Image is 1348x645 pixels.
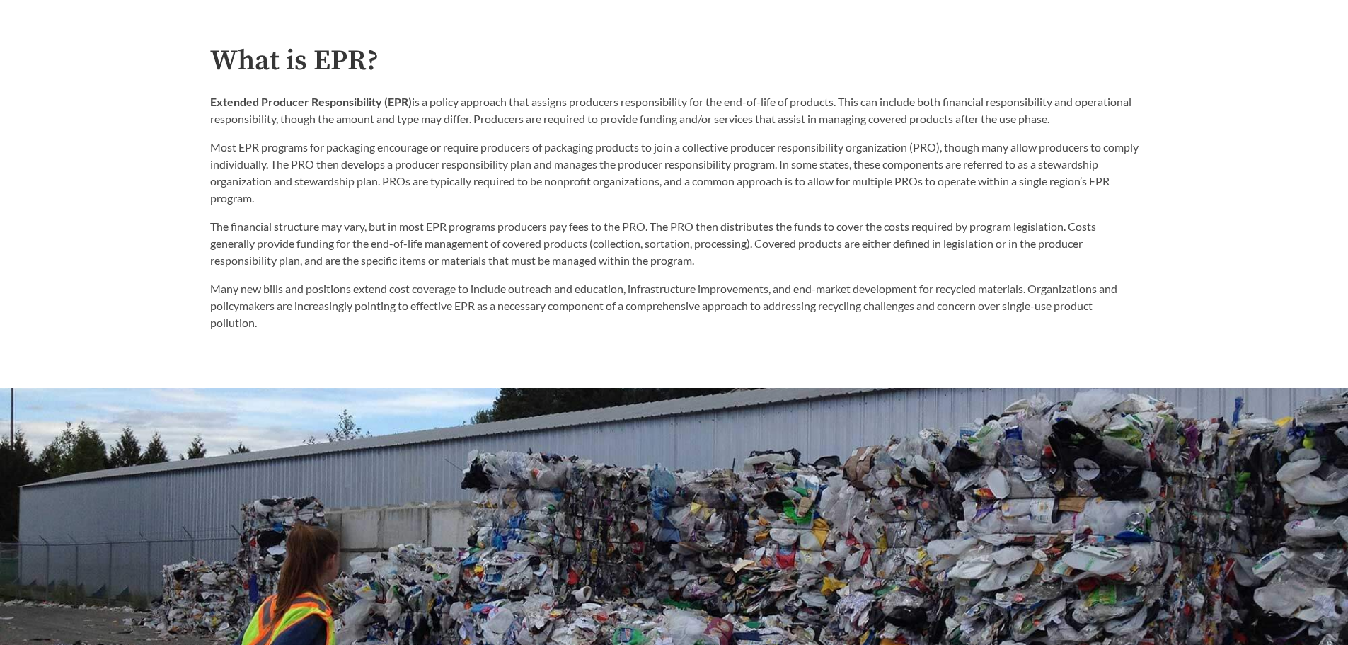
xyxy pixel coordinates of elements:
strong: Extended Producer Responsibility (EPR) [210,95,412,108]
h2: What is EPR? [210,45,1139,77]
p: Most EPR programs for packaging encourage or require producers of packaging products to join a co... [210,139,1139,207]
p: The financial structure may vary, but in most EPR programs producers pay fees to the PRO. The PRO... [210,218,1139,269]
p: is a policy approach that assigns producers responsibility for the end-of-life of products. This ... [210,93,1139,127]
p: Many new bills and positions extend cost coverage to include outreach and education, infrastructu... [210,280,1139,331]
